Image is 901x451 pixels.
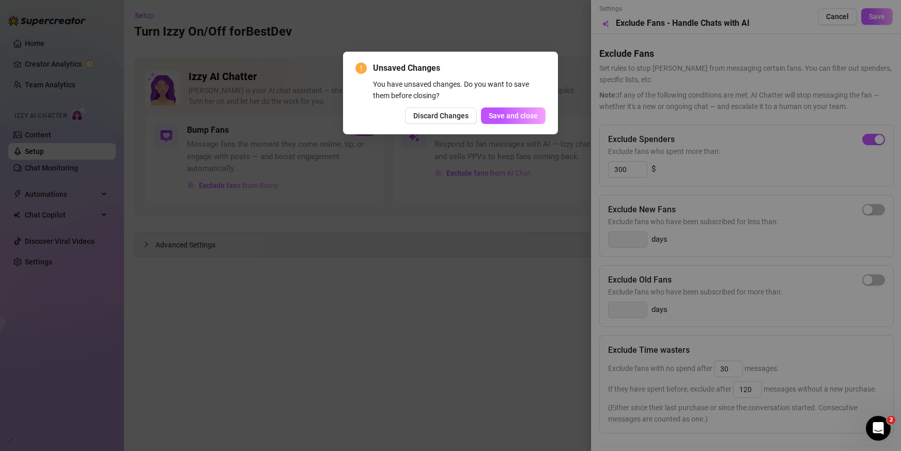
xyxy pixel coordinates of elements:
iframe: Intercom live chat [866,416,891,441]
button: Save and close [481,107,546,124]
span: exclamation-circle [355,63,367,74]
span: Save and close [489,112,538,120]
span: 2 [887,416,895,424]
div: You have unsaved changes. Do you want to save them before closing? [373,79,546,101]
span: Discard Changes [413,112,469,120]
button: Discard Changes [405,107,477,124]
span: Unsaved Changes [373,62,546,74]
